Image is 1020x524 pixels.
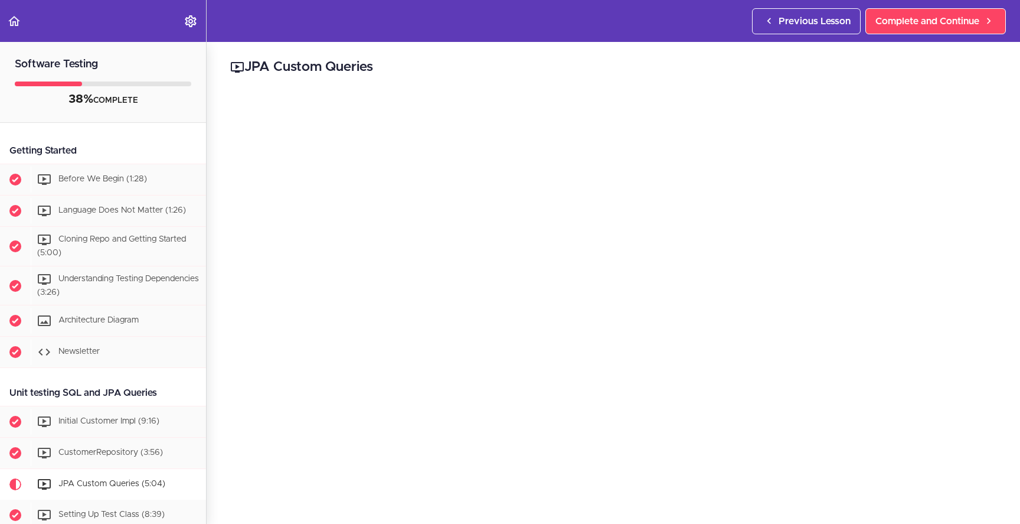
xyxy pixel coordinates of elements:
a: Complete and Continue [865,8,1006,34]
span: Language Does Not Matter (1:26) [58,206,186,214]
span: Cloning Repo and Getting Started (5:00) [37,235,186,257]
span: Setting Up Test Class (8:39) [58,511,165,519]
span: 38% [68,93,93,105]
span: Complete and Continue [875,14,979,28]
svg: Back to course curriculum [7,14,21,28]
span: Previous Lesson [779,14,851,28]
span: JPA Custom Queries (5:04) [58,480,165,489]
span: Newsletter [58,348,100,356]
svg: Settings Menu [184,14,198,28]
span: CustomerRepository (3:56) [58,449,163,457]
span: Initial Customer Impl (9:16) [58,418,159,426]
span: Understanding Testing Dependencies (3:26) [37,275,199,297]
h2: JPA Custom Queries [230,57,996,77]
span: Before We Begin (1:28) [58,175,147,183]
span: Architecture Diagram [58,317,139,325]
a: Previous Lesson [752,8,861,34]
div: COMPLETE [15,92,191,108]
